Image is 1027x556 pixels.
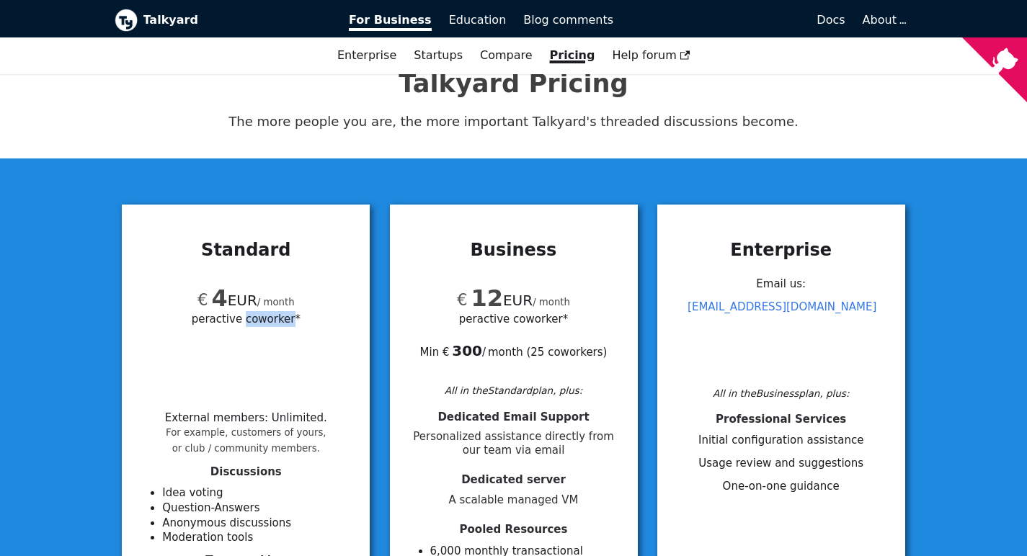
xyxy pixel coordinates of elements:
[457,290,468,309] span: €
[407,327,621,360] div: Min € / month ( 25 coworkers )
[115,9,329,32] a: Talkyard logoTalkyard
[162,516,352,531] li: Anonymous discussions
[622,8,854,32] a: Docs
[197,290,208,309] span: €
[461,473,566,486] span: Dedicated server
[459,310,568,327] span: per active coworker*
[115,111,913,133] p: The more people you are, the more important Talkyard's threaded discussions become.
[449,13,507,27] span: Education
[675,272,888,382] div: Email us:
[349,13,432,31] span: For Business
[675,239,888,261] h3: Enterprise
[407,430,621,457] span: Personalized assistance directly from our team via email
[162,501,352,516] li: Question-Answers
[603,43,698,68] a: Help forum
[675,479,888,494] li: One-on-one guidance
[139,239,352,261] h3: Standard
[405,43,471,68] a: Startups
[162,485,352,501] li: Idea voting
[407,239,621,261] h3: Business
[139,465,352,479] h4: Discussions
[407,493,621,507] span: A scalable managed VM
[863,13,904,27] a: About
[257,297,295,308] small: / month
[143,11,329,30] b: Talkyard
[162,530,352,545] li: Moderation tools
[480,48,533,62] a: Compare
[515,8,622,32] a: Blog comments
[688,300,876,313] a: [EMAIL_ADDRESS][DOMAIN_NAME]
[192,310,301,327] span: per active coworker*
[407,523,621,537] h4: Pooled Resources
[329,43,405,68] a: Enterprise
[471,284,503,312] span: 12
[452,342,482,359] b: 300
[440,8,515,32] a: Education
[675,433,888,448] li: Initial configuration assistance
[165,411,327,454] li: External members : Unlimited .
[340,8,440,32] a: For Business
[541,43,604,68] a: Pricing
[523,13,613,27] span: Blog comments
[437,411,589,423] span: Dedicated Email Support
[612,48,690,62] span: Help forum
[115,9,138,32] img: Talkyard logo
[457,292,533,309] span: EUR
[675,385,888,401] div: All in the Business plan, plus:
[407,382,621,398] div: All in the Standard plan, plus:
[817,13,845,27] span: Docs
[115,68,913,99] h1: Talkyard Pricing
[533,297,570,308] small: / month
[675,413,888,426] h4: Professional Services
[675,456,888,471] li: Usage review and suggestions
[211,284,227,312] span: 4
[197,292,257,309] span: EUR
[166,427,326,454] small: For example, customers of yours, or club / community members.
